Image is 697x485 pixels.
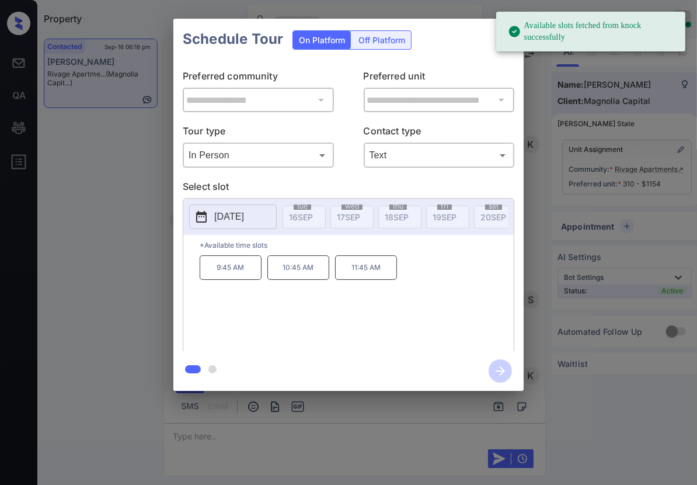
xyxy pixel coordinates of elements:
[189,205,277,229] button: [DATE]
[267,255,329,280] p: 10:45 AM
[214,210,244,224] p: [DATE]
[508,15,676,48] div: Available slots fetched from knock successfully
[183,124,334,143] p: Tour type
[183,179,514,198] p: Select slot
[335,255,397,280] p: 11:45 AM
[496,23,519,47] button: close
[293,31,351,49] div: On Platform
[364,124,515,143] p: Contact type
[173,19,292,60] h2: Schedule Tour
[183,69,334,88] p: Preferred community
[353,31,411,49] div: Off Platform
[200,235,514,255] p: *Available time slots
[186,145,331,165] div: In Person
[200,255,262,280] p: 9:45 AM
[364,69,515,88] p: Preferred unit
[367,145,512,165] div: Text
[482,356,519,386] button: btn-next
